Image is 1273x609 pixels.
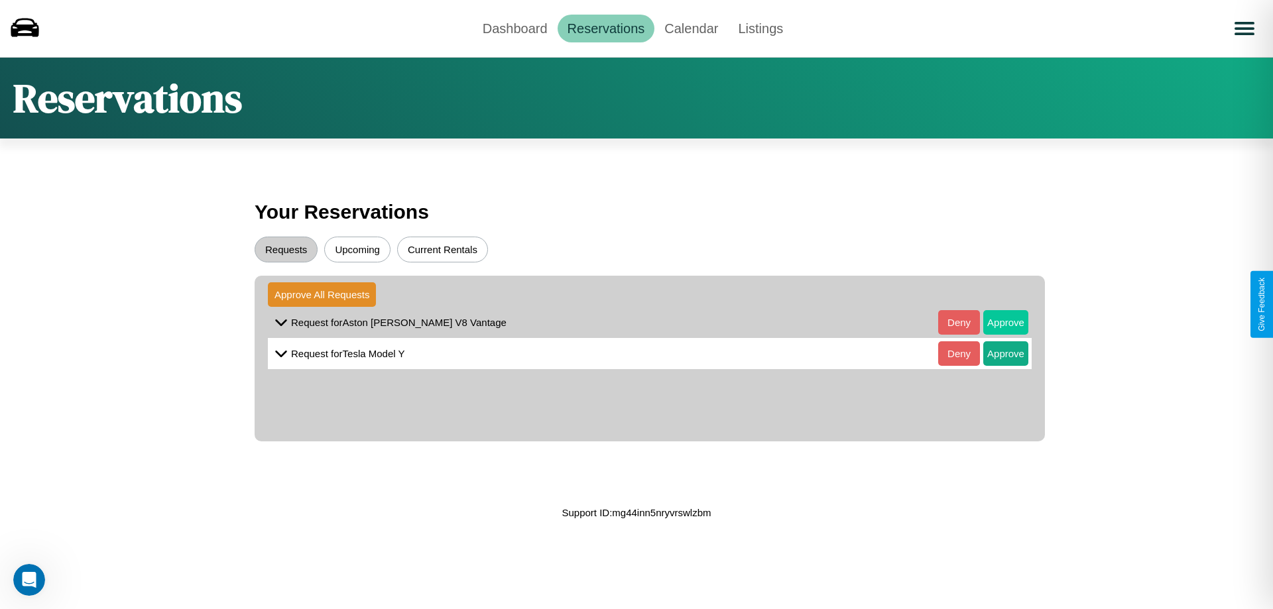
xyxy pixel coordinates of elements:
[1257,278,1266,331] div: Give Feedback
[268,282,376,307] button: Approve All Requests
[255,237,318,262] button: Requests
[1226,10,1263,47] button: Open menu
[255,194,1018,230] h3: Your Reservations
[983,341,1028,366] button: Approve
[291,313,507,331] p: Request for Aston [PERSON_NAME] V8 Vantage
[13,564,45,596] iframe: Intercom live chat
[397,237,488,262] button: Current Rentals
[13,71,242,125] h1: Reservations
[938,341,980,366] button: Deny
[562,504,711,522] p: Support ID: mg44inn5nryvrswlzbm
[473,15,558,42] a: Dashboard
[983,310,1028,335] button: Approve
[291,345,405,362] p: Request for Tesla Model Y
[654,15,728,42] a: Calendar
[938,310,980,335] button: Deny
[324,237,391,262] button: Upcoming
[558,15,655,42] a: Reservations
[728,15,793,42] a: Listings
